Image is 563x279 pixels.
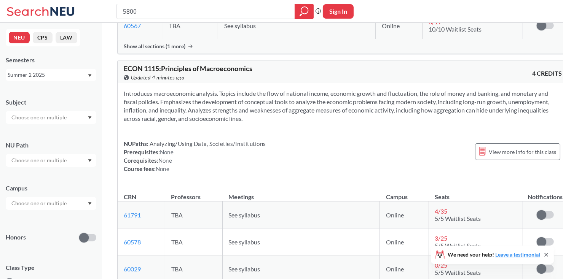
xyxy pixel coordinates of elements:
[375,12,422,39] td: Online
[323,4,354,19] button: Sign In
[131,73,185,82] span: Updated 4 minutes ago
[88,74,92,77] svg: Dropdown arrow
[229,238,260,246] span: See syllabus
[435,235,448,242] span: 3 / 25
[532,69,562,78] span: 4 CREDITS
[122,5,289,18] input: Class, professor, course number, "phrase"
[160,149,174,155] span: None
[6,197,96,210] div: Dropdown arrow
[429,25,482,33] span: 10/10 Waitlist Seats
[495,251,540,258] a: Leave a testimonial
[8,113,72,122] input: Choose one or multiple
[489,147,556,157] span: View more info for this class
[8,71,87,79] div: Summer 2 2025
[124,22,141,29] a: 60567
[429,185,523,201] th: Seats
[300,6,309,17] svg: magnifying glass
[6,263,96,272] span: Class Type
[435,269,481,276] span: 5/5 Waitlist Seats
[165,201,222,228] td: TBA
[435,215,481,222] span: 5/5 Waitlist Seats
[8,156,72,165] input: Choose one or multiple
[124,211,141,219] a: 61791
[435,242,481,249] span: 5/5 Waitlist Seats
[163,12,218,39] td: TBA
[6,233,26,242] p: Honors
[124,139,266,173] div: NUPaths: Prerequisites: Corequisites: Course fees:
[124,89,562,123] section: Introduces macroeconomic analysis. Topics include the flow of national income, economic growth an...
[9,32,30,43] button: NEU
[56,32,77,43] button: LAW
[124,193,136,201] div: CRN
[88,116,92,119] svg: Dropdown arrow
[6,154,96,167] div: Dropdown arrow
[222,185,380,201] th: Meetings
[224,22,256,29] span: See syllabus
[124,43,185,50] span: Show all sections (1 more)
[435,262,448,269] span: 0 / 25
[6,141,96,149] div: NU Path
[6,56,96,64] div: Semesters
[380,201,429,228] td: Online
[295,4,314,19] div: magnifying glass
[124,64,252,73] span: ECON 1115 : Principles of Macroeconomics
[448,252,540,257] span: We need your help!
[156,165,169,172] span: None
[6,98,96,106] div: Subject
[435,208,448,215] span: 4 / 35
[124,265,141,273] a: 60029
[380,228,429,255] td: Online
[229,265,260,273] span: See syllabus
[6,69,96,81] div: Summer 2 2025Dropdown arrow
[6,111,96,124] div: Dropdown arrow
[165,185,222,201] th: Professors
[8,199,72,208] input: Choose one or multiple
[165,228,222,255] td: TBA
[88,159,92,162] svg: Dropdown arrow
[148,140,266,147] span: Analyzing/Using Data, Societies/Institutions
[380,185,429,201] th: Campus
[229,211,260,219] span: See syllabus
[88,202,92,205] svg: Dropdown arrow
[124,238,141,246] a: 60578
[33,32,53,43] button: CPS
[6,184,96,192] div: Campus
[158,157,172,164] span: None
